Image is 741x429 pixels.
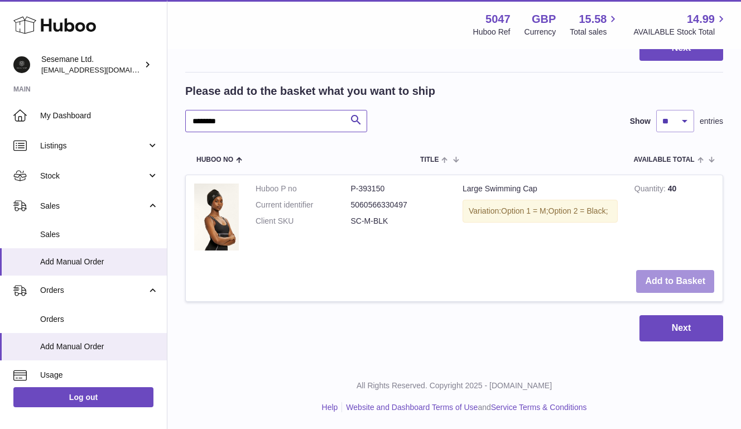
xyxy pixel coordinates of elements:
a: Help [322,403,338,412]
span: Sales [40,201,147,211]
img: info@soulcap.com [13,56,30,73]
span: Listings [40,141,147,151]
a: Website and Dashboard Terms of Use [346,403,478,412]
strong: GBP [532,12,556,27]
dd: SC-M-BLK [351,216,446,226]
button: Add to Basket [636,270,714,293]
dd: 5060566330497 [351,200,446,210]
span: Option 1 = M; [501,206,548,215]
span: My Dashboard [40,110,158,121]
span: Title [420,156,439,163]
span: 15.58 [579,12,607,27]
div: Sesemane Ltd. [41,54,142,75]
span: AVAILABLE Stock Total [633,27,728,37]
td: Large Swimming Cap [454,175,626,262]
img: Large Swimming Cap [194,184,239,250]
span: Stock [40,171,147,181]
strong: 5047 [485,12,511,27]
h2: Please add to the basket what you want to ship [185,84,435,99]
dt: Client SKU [256,216,351,226]
span: Sales [40,229,158,240]
div: Currency [525,27,556,37]
dt: Current identifier [256,200,351,210]
span: AVAILABLE Total [634,156,695,163]
dd: P-393150 [351,184,446,194]
span: Huboo no [196,156,233,163]
p: All Rights Reserved. Copyright 2025 - [DOMAIN_NAME] [176,380,732,391]
span: Option 2 = Black; [548,206,608,215]
span: Orders [40,314,158,325]
a: Log out [13,387,153,407]
span: Orders [40,285,147,296]
span: 14.99 [687,12,715,27]
dt: Huboo P no [256,184,351,194]
span: Usage [40,370,158,380]
a: Service Terms & Conditions [491,403,587,412]
div: Variation: [463,200,618,223]
div: Huboo Ref [473,27,511,37]
span: entries [700,116,723,127]
span: Add Manual Order [40,257,158,267]
button: Next [639,315,723,341]
a: 15.58 Total sales [570,12,619,37]
li: and [342,402,586,413]
span: Add Manual Order [40,341,158,352]
label: Show [630,116,651,127]
a: 14.99 AVAILABLE Stock Total [633,12,728,37]
strong: Quantity [634,184,668,196]
span: Total sales [570,27,619,37]
span: [EMAIL_ADDRESS][DOMAIN_NAME] [41,65,164,74]
td: 40 [626,175,723,262]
